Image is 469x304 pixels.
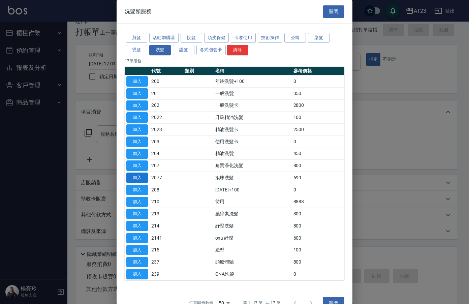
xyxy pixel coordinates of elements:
td: 一般洗髮卡 [214,99,292,112]
td: 2800 [292,99,344,112]
button: 活動加購區 [149,33,179,43]
td: ONA洗髮 [214,268,292,280]
td: 造型 [214,244,292,256]
button: 染髮 [308,33,330,43]
td: 待用 [214,196,292,208]
button: 加入 [126,197,148,207]
td: 800 [292,220,344,232]
td: 2022 [150,112,183,124]
td: ona 紓壓 [214,232,292,244]
td: 237 [150,256,183,268]
button: 卡卷使用 [231,33,256,43]
button: 加入 [126,173,148,183]
td: 角質淨化洗髮 [214,160,292,172]
td: 203 [150,135,183,148]
td: 升級精油洗髮 [214,112,292,124]
button: 剪髮 [126,33,147,43]
button: 加入 [126,136,148,147]
td: 600 [292,232,344,244]
td: 214 [150,220,183,232]
td: 2500 [292,124,344,136]
button: 加入 [126,124,148,135]
button: 加入 [126,112,148,123]
button: 加入 [126,209,148,219]
button: 加入 [126,88,148,99]
span: 洗髮類服務 [125,8,152,15]
button: 加入 [126,149,148,159]
button: 關閉 [323,5,344,18]
th: 類別 [183,67,213,75]
th: 代號 [150,67,183,75]
td: 精油洗髮 [214,148,292,160]
button: 加入 [126,233,148,243]
td: 208 [150,184,183,196]
td: 215 [150,244,183,256]
td: 450 [292,148,344,160]
td: 2077 [150,172,183,184]
th: 名稱 [214,67,292,75]
button: 護髮 [173,45,194,55]
td: 8888 [292,196,344,208]
td: 350 [292,87,344,99]
button: 加入 [126,269,148,279]
button: 加入 [126,185,148,195]
td: [DATE]+100 [214,184,292,196]
td: 210 [150,196,183,208]
td: 頭療體驗 [214,256,292,268]
td: 699 [292,172,344,184]
td: 213 [150,208,183,220]
td: 0 [292,135,344,148]
button: 公司 [284,33,306,43]
td: 0 [292,268,344,280]
td: 2141 [150,232,183,244]
button: 清除 [227,45,248,55]
td: 2023 [150,124,183,136]
td: 年終洗髮+100 [214,75,292,88]
button: 加入 [126,257,148,267]
td: 滾珠洗髮 [214,172,292,184]
td: 202 [150,99,183,112]
td: 201 [150,87,183,99]
td: 精油洗髮卡 [214,124,292,136]
td: 300 [292,208,344,220]
p: 17 筆服務 [125,58,344,64]
td: 800 [292,256,344,268]
button: 加入 [126,160,148,171]
td: 0 [292,75,344,88]
td: 239 [150,268,183,280]
button: 加入 [126,221,148,231]
button: 頭皮保健 [204,33,229,43]
button: 接髮 [181,33,202,43]
td: 葉綠素洗髮 [214,208,292,220]
td: 100 [292,244,344,256]
button: 加入 [126,76,148,87]
td: 207 [150,160,183,172]
button: 洗髮 [149,45,171,55]
td: 200 [150,75,183,88]
td: 800 [292,160,344,172]
td: 一般洗髮 [214,87,292,99]
button: 技術操作 [258,33,283,43]
button: 加入 [126,100,148,111]
td: 100 [292,112,344,124]
td: 紓壓洗髮 [214,220,292,232]
td: 0 [292,184,344,196]
th: 參考價格 [292,67,344,75]
button: 燙髮 [126,45,147,55]
button: 各式包套卡 [196,45,226,55]
td: 使用洗髮卡 [214,135,292,148]
button: 加入 [126,245,148,255]
td: 204 [150,148,183,160]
